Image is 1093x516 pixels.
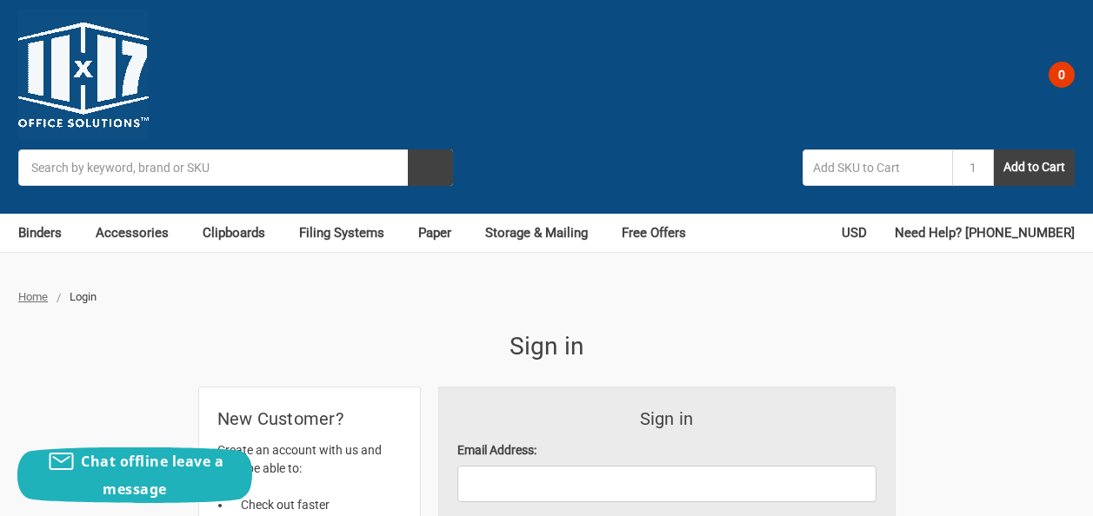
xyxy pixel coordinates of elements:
a: Home [18,290,48,303]
h2: New Customer? [217,406,402,432]
a: Binders [18,214,77,252]
a: Storage & Mailing [485,214,603,252]
label: Email Address: [457,441,876,460]
button: Chat offline leave a message [17,447,252,503]
a: Filing Systems [299,214,400,252]
span: Chat offline leave a message [81,452,223,499]
a: Clipboards [203,214,281,252]
img: 11x17.com [18,10,149,140]
button: Add to Cart [994,149,1075,186]
input: Search by keyword, brand or SKU [18,149,453,186]
li: Check out faster [231,496,402,514]
a: Paper [418,214,467,252]
span: Login [70,290,97,303]
h3: Sign in [457,406,876,432]
a: Need Help? [PHONE_NUMBER] [895,214,1075,252]
a: USD [842,214,876,252]
h1: Sign in [199,328,895,365]
span: 0 [1049,62,1075,88]
input: Add SKU to Cart [803,149,952,186]
a: Free Offers [622,214,686,252]
a: Accessories [96,214,184,252]
a: 0 [1017,52,1075,97]
p: Create an account with us and you'll be able to: [217,441,402,478]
